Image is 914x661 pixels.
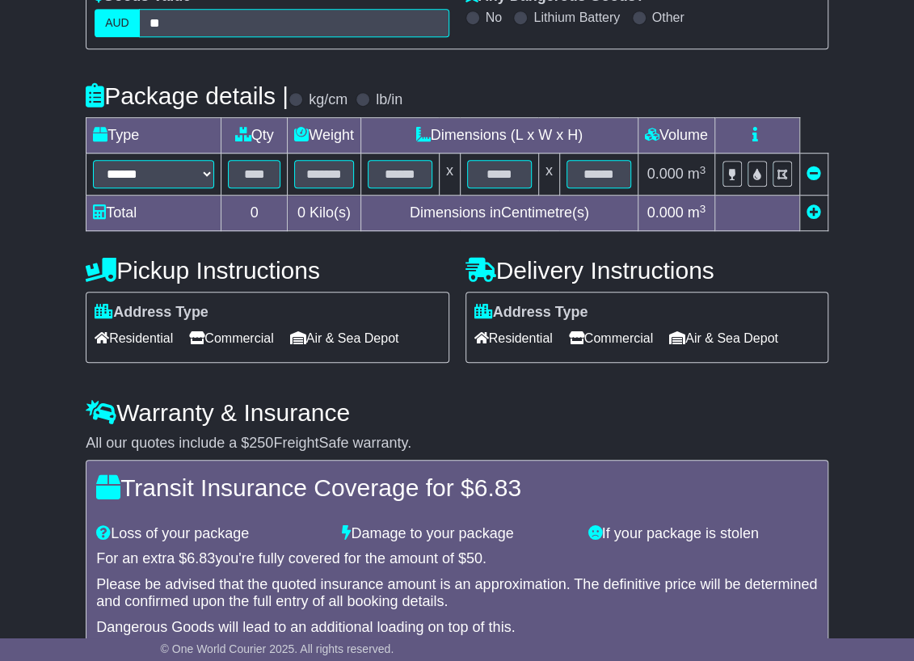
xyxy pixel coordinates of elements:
h4: Warranty & Insurance [86,399,828,426]
td: Kilo(s) [288,196,361,231]
span: m [688,204,706,221]
span: 0 [297,204,305,221]
td: x [439,154,460,196]
span: 6.83 [474,474,521,501]
label: lb/in [376,91,402,109]
a: Remove this item [807,166,821,182]
h4: Delivery Instructions [465,257,828,284]
h4: Pickup Instructions [86,257,449,284]
label: Lithium Battery [533,10,620,25]
td: 0 [221,196,288,231]
span: © One World Courier 2025. All rights reserved. [161,642,394,655]
span: m [688,166,706,182]
span: Residential [95,326,173,351]
a: Add new item [807,204,821,221]
span: Commercial [569,326,653,351]
td: Total [86,196,221,231]
div: Dangerous Goods will lead to an additional loading on top of this. [96,619,818,637]
div: All our quotes include a $ FreightSafe warranty. [86,435,828,453]
label: Other [652,10,684,25]
span: 0.000 [647,166,684,182]
label: kg/cm [309,91,347,109]
span: Residential [474,326,553,351]
label: Address Type [95,304,208,322]
span: Commercial [189,326,273,351]
td: x [538,154,559,196]
td: Type [86,118,221,154]
span: Air & Sea Depot [669,326,778,351]
td: Weight [288,118,361,154]
span: 6.83 [187,550,215,566]
div: Loss of your package [88,525,334,543]
td: Volume [638,118,714,154]
span: 0.000 [647,204,684,221]
label: No [486,10,502,25]
div: For an extra $ you're fully covered for the amount of $ . [96,550,818,568]
sup: 3 [700,164,706,176]
h4: Transit Insurance Coverage for $ [96,474,818,501]
div: If your package is stolen [580,525,826,543]
td: Dimensions in Centimetre(s) [360,196,638,231]
label: AUD [95,9,140,37]
span: 250 [249,435,273,451]
div: Please be advised that the quoted insurance amount is an approximation. The definitive price will... [96,576,818,611]
span: 50 [466,550,482,566]
h4: Package details | [86,82,289,109]
td: Qty [221,118,288,154]
div: Damage to your package [334,525,579,543]
span: Air & Sea Depot [290,326,399,351]
label: Address Type [474,304,588,322]
sup: 3 [700,203,706,215]
td: Dimensions (L x W x H) [360,118,638,154]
